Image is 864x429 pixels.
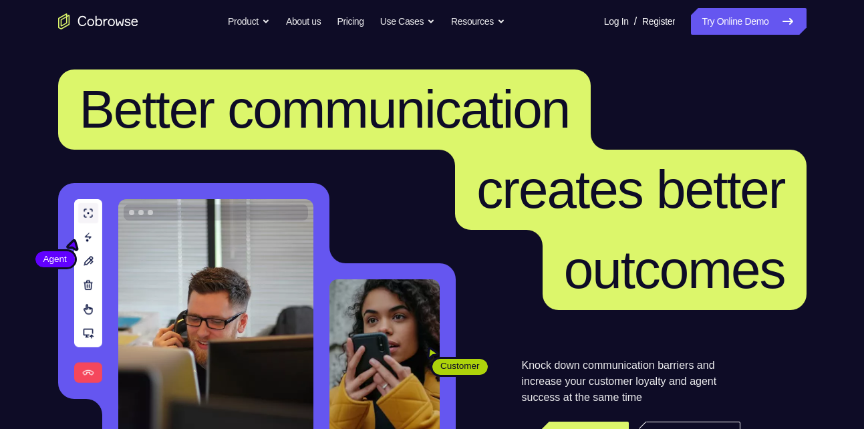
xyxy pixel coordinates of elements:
[58,13,138,29] a: Go to the home page
[642,8,675,35] a: Register
[604,8,629,35] a: Log In
[476,160,784,219] span: creates better
[380,8,435,35] button: Use Cases
[564,240,785,299] span: outcomes
[522,357,740,406] p: Knock down communication barriers and increase your customer loyalty and agent success at the sam...
[228,8,270,35] button: Product
[337,8,364,35] a: Pricing
[451,8,505,35] button: Resources
[634,13,637,29] span: /
[286,8,321,35] a: About us
[80,80,570,139] span: Better communication
[691,8,806,35] a: Try Online Demo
